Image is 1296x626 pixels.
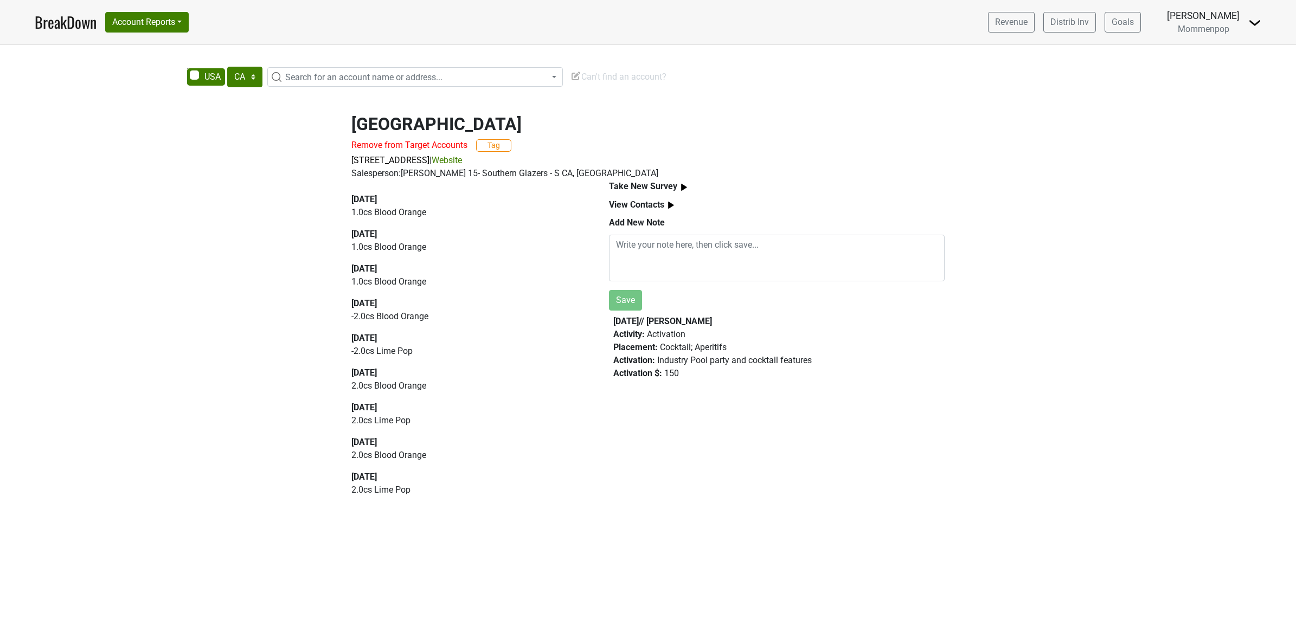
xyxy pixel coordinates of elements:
div: [DATE] [351,470,584,483]
a: Goals [1105,12,1141,33]
div: [DATE] [351,401,584,414]
p: 2.0 cs Lime Pop [351,483,584,496]
span: Search for an account name or address... [285,72,442,82]
div: Cocktail; Aperitifs [613,341,940,354]
b: Take New Survey [609,181,677,191]
b: Activation $ : [613,368,662,378]
img: Edit [570,70,581,81]
p: 1.0 cs Blood Orange [351,241,584,254]
button: Tag [476,139,511,152]
div: Industry Pool party and cocktail features [613,354,940,367]
button: Account Reports [105,12,189,33]
a: Distrib Inv [1043,12,1096,33]
button: Save [609,290,642,311]
p: 2.0 cs Blood Orange [351,379,584,392]
div: Salesperson: [PERSON_NAME] 15- Southern Glazers - S CA, [GEOGRAPHIC_DATA] [351,167,945,180]
div: [DATE] [351,436,584,449]
div: [DATE] [351,297,584,310]
span: Remove from Target Accounts [351,140,467,150]
img: arrow_right.svg [664,198,678,212]
p: -2.0 cs Blood Orange [351,310,584,323]
div: [DATE] [351,366,584,379]
b: View Contacts [609,199,664,210]
div: [PERSON_NAME] [1167,9,1240,23]
a: Website [432,155,462,165]
b: Add New Note [609,217,665,228]
span: Mommenpop [1178,24,1229,34]
div: [DATE] [351,228,584,241]
img: arrow_right.svg [677,180,691,194]
div: [DATE] [351,332,584,345]
p: 2.0 cs Blood Orange [351,449,584,462]
p: 1.0 cs Blood Orange [351,206,584,219]
b: Placement : [613,342,658,352]
b: Activity : [613,329,645,339]
p: | [351,154,945,167]
span: Can't find an account? [570,72,666,82]
p: 2.0 cs Lime Pop [351,414,584,427]
a: BreakDown [35,11,97,34]
img: Dropdown Menu [1248,16,1261,29]
a: [STREET_ADDRESS] [351,155,429,165]
h2: [GEOGRAPHIC_DATA] [351,114,945,134]
div: [DATE] [351,193,584,206]
b: Activation : [613,355,655,365]
a: Revenue [988,12,1035,33]
p: -2.0 cs Lime Pop [351,345,584,358]
b: [DATE] // [PERSON_NAME] [613,316,712,326]
p: 1.0 cs Blood Orange [351,275,584,288]
div: [DATE] [351,262,584,275]
div: 150 [613,367,940,380]
div: Activation [613,328,940,341]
